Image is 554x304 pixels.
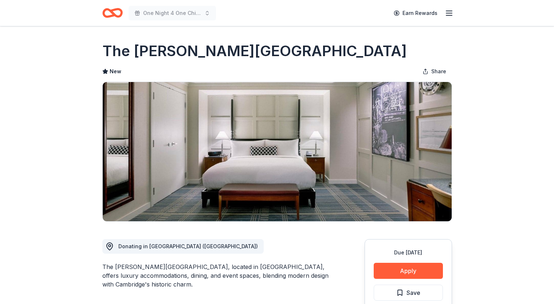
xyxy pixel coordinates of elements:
span: One Night 4 One Child: A Decade of Difference [143,9,201,17]
h1: The [PERSON_NAME][GEOGRAPHIC_DATA] [102,41,407,61]
span: New [110,67,121,76]
a: Earn Rewards [389,7,442,20]
img: Image for The Charles Hotel [103,82,452,221]
span: Donating in [GEOGRAPHIC_DATA] ([GEOGRAPHIC_DATA]) [118,243,258,249]
a: Home [102,4,123,22]
div: Due [DATE] [374,248,443,257]
span: Save [406,288,420,297]
button: Share [417,64,452,79]
div: The [PERSON_NAME][GEOGRAPHIC_DATA], located in [GEOGRAPHIC_DATA], offers luxury accommodations, d... [102,262,330,289]
button: Apply [374,263,443,279]
button: Save [374,285,443,301]
button: One Night 4 One Child: A Decade of Difference [129,6,216,20]
span: Share [431,67,446,76]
